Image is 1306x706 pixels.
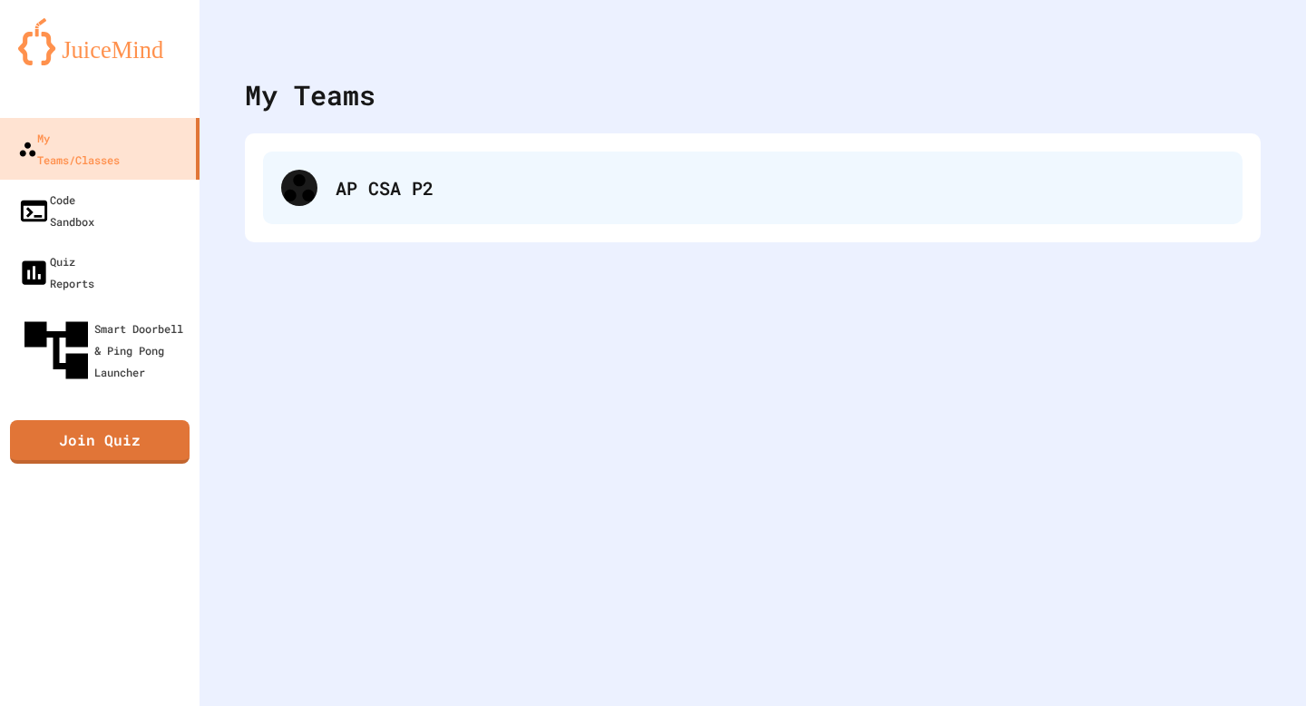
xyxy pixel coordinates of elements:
div: My Teams [245,74,375,115]
a: Join Quiz [10,420,190,464]
div: Quiz Reports [18,250,94,294]
div: AP CSA P2 [263,152,1243,224]
div: Code Sandbox [18,189,94,232]
div: My Teams/Classes [18,127,120,171]
div: AP CSA P2 [336,174,1224,201]
div: Smart Doorbell & Ping Pong Launcher [18,312,192,388]
img: logo-orange.svg [18,18,181,65]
